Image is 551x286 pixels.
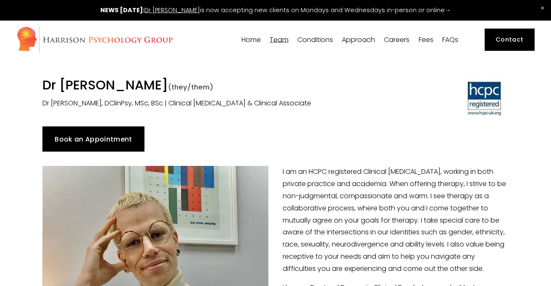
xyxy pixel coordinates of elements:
[270,37,289,43] span: Team
[42,126,144,152] a: Book an Appointment
[485,29,535,51] a: Contact
[297,36,333,44] a: folder dropdown
[270,36,289,44] a: folder dropdown
[42,97,388,110] p: Dr [PERSON_NAME], DClinPsy, MSc, BSc | Clinical [MEDICAL_DATA] & Clinical Associate
[384,36,409,44] a: Careers
[241,36,261,44] a: Home
[297,37,333,43] span: Conditions
[42,166,509,275] p: I am an HCPC registered Clinical [MEDICAL_DATA], working in both private practice and academia. W...
[168,82,213,92] span: (they/them)
[16,26,173,53] img: Harrison Psychology Group
[419,36,433,44] a: Fees
[42,77,388,95] h1: Dr [PERSON_NAME]
[442,36,458,44] a: FAQs
[144,6,200,14] a: Dr [PERSON_NAME]
[342,36,375,44] a: folder dropdown
[342,37,375,43] span: Approach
